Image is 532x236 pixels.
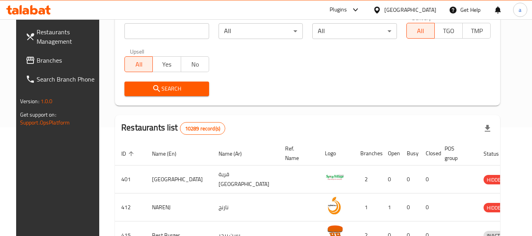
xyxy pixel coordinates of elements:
label: Upsell [130,48,145,54]
div: All [312,23,397,39]
button: All [124,56,153,72]
td: قرية [GEOGRAPHIC_DATA] [212,165,279,193]
th: Logo [319,141,354,165]
td: 412 [115,193,146,221]
div: Plugins [330,5,347,15]
a: Restaurants Management [19,22,105,51]
span: No [184,59,206,70]
span: All [128,59,150,70]
a: Search Branch Phone [19,70,105,89]
span: HIDDEN [484,203,507,212]
th: Closed [419,141,438,165]
span: Restaurants Management [37,27,99,46]
span: Get support on: [20,110,56,120]
div: Export file [478,119,497,138]
input: Search for restaurant name or ID.. [124,23,209,39]
div: [GEOGRAPHIC_DATA] [384,6,436,14]
td: 0 [400,165,419,193]
td: 1 [382,193,400,221]
td: 0 [400,193,419,221]
th: Branches [354,141,382,165]
td: 0 [382,165,400,193]
td: 2 [354,165,382,193]
button: Yes [152,56,181,72]
th: Busy [400,141,419,165]
span: Ref. Name [285,144,309,163]
span: ID [121,149,136,158]
td: NARENJ [146,193,212,221]
span: Name (Ar) [219,149,252,158]
a: Branches [19,51,105,70]
img: Spicy Village [325,168,345,188]
td: 0 [419,165,438,193]
td: 401 [115,165,146,193]
span: Search Branch Phone [37,74,99,84]
button: Search [124,82,209,96]
span: Version: [20,96,39,106]
button: All [406,23,435,39]
span: 1.0.0 [41,96,53,106]
span: Branches [37,56,99,65]
span: 10289 record(s) [180,125,225,132]
span: Status [484,149,509,158]
a: Support.OpsPlatform [20,117,70,128]
span: All [410,25,432,37]
span: a [519,6,521,14]
span: POS group [445,144,468,163]
button: TMP [462,23,491,39]
div: Total records count [180,122,225,135]
td: 1 [354,193,382,221]
label: Delivery [412,15,432,20]
h2: Restaurants list [121,122,225,135]
td: 0 [419,193,438,221]
span: HIDDEN [484,175,507,184]
th: Open [382,141,400,165]
button: TGO [434,23,463,39]
td: [GEOGRAPHIC_DATA] [146,165,212,193]
span: Name (En) [152,149,187,158]
td: نارنج [212,193,279,221]
button: No [181,56,209,72]
span: Search [131,84,203,94]
div: All [219,23,303,39]
span: TGO [438,25,460,37]
span: TMP [466,25,488,37]
span: Yes [156,59,178,70]
img: NARENJ [325,196,345,216]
